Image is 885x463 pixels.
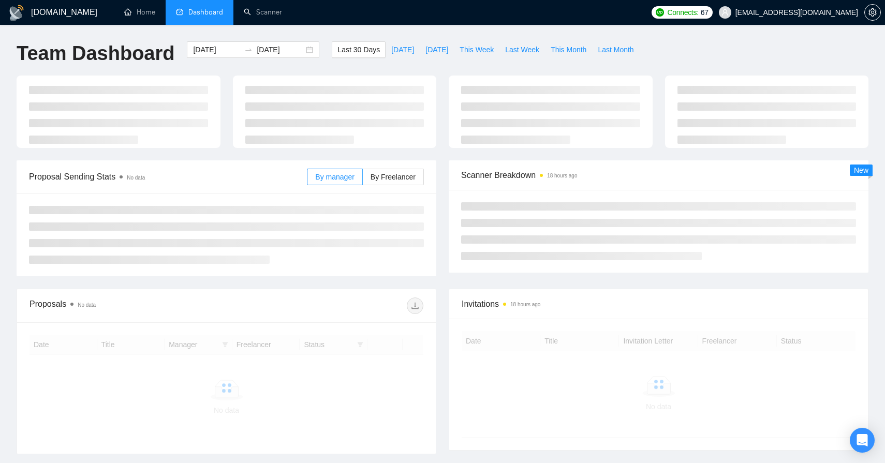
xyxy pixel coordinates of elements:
[29,170,307,183] span: Proposal Sending Stats
[545,41,592,58] button: This Month
[461,169,856,182] span: Scanner Breakdown
[850,428,875,453] div: Open Intercom Messenger
[371,173,416,181] span: By Freelancer
[854,166,868,174] span: New
[124,8,155,17] a: homeHome
[864,4,881,21] button: setting
[551,44,586,55] span: This Month
[386,41,420,58] button: [DATE]
[864,8,881,17] a: setting
[510,302,540,307] time: 18 hours ago
[257,44,304,55] input: End date
[425,44,448,55] span: [DATE]
[188,8,223,17] span: Dashboard
[78,302,96,308] span: No data
[176,8,183,16] span: dashboard
[499,41,545,58] button: Last Week
[462,297,856,310] span: Invitations
[30,297,227,314] div: Proposals
[667,7,698,18] span: Connects:
[701,7,709,18] span: 67
[420,41,454,58] button: [DATE]
[505,44,539,55] span: Last Week
[460,44,494,55] span: This Week
[17,41,174,66] h1: Team Dashboard
[337,44,380,55] span: Last 30 Days
[244,8,282,17] a: searchScanner
[8,5,25,21] img: logo
[598,44,633,55] span: Last Month
[454,41,499,58] button: This Week
[391,44,414,55] span: [DATE]
[127,175,145,181] span: No data
[244,46,253,54] span: to
[865,8,880,17] span: setting
[592,41,639,58] button: Last Month
[193,44,240,55] input: Start date
[244,46,253,54] span: swap-right
[332,41,386,58] button: Last 30 Days
[315,173,354,181] span: By manager
[547,173,577,178] time: 18 hours ago
[656,8,664,17] img: upwork-logo.png
[721,9,729,16] span: user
